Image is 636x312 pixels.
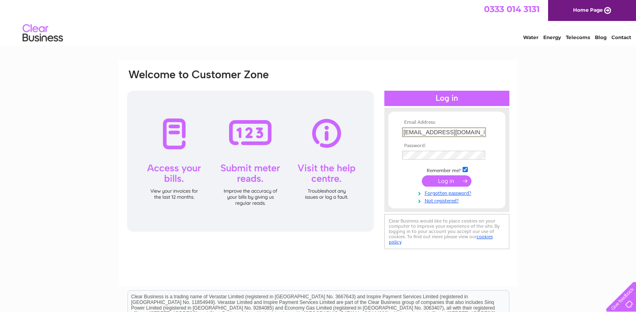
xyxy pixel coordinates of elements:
[384,214,509,249] div: Clear Business would like to place cookies on your computer to improve your experience of the sit...
[543,34,561,40] a: Energy
[611,34,631,40] a: Contact
[595,34,607,40] a: Blog
[484,4,540,14] a: 0333 014 3131
[402,189,494,196] a: Forgotten password?
[400,120,494,125] th: Email Address:
[400,166,494,174] td: Remember me?
[128,4,509,39] div: Clear Business is a trading name of Verastar Limited (registered in [GEOGRAPHIC_DATA] No. 3667643...
[400,143,494,149] th: Password:
[422,175,471,187] input: Submit
[22,21,63,46] img: logo.png
[566,34,590,40] a: Telecoms
[402,196,494,204] a: Not registered?
[523,34,538,40] a: Water
[389,234,493,245] a: cookies policy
